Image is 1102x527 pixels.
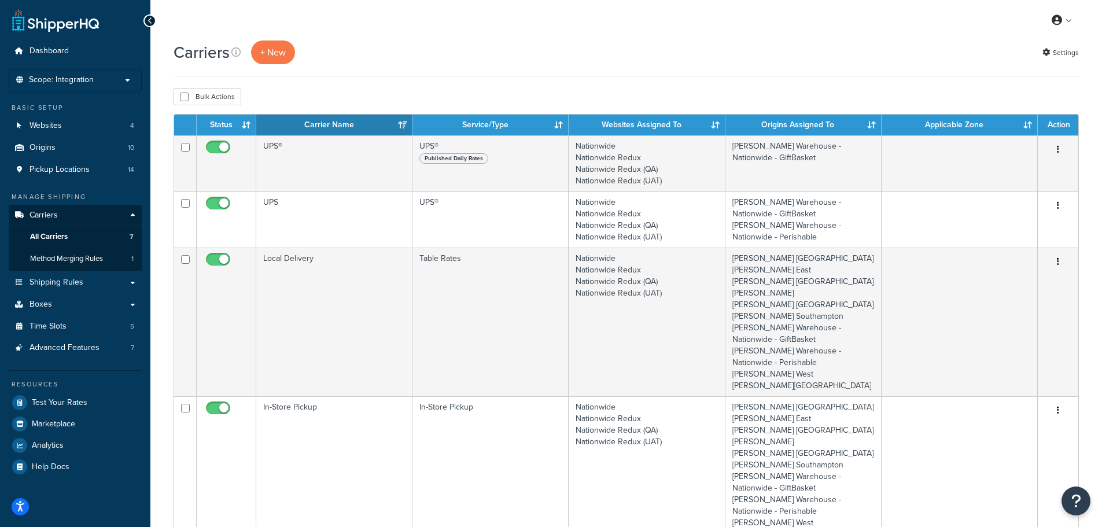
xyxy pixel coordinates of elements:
th: Carrier Name: activate to sort column ascending [256,115,412,135]
span: Marketplace [32,419,75,429]
th: Websites Assigned To: activate to sort column ascending [569,115,725,135]
button: Bulk Actions [174,88,241,105]
a: Advanced Features 7 [9,337,142,359]
a: Marketplace [9,414,142,434]
a: Pickup Locations 14 [9,159,142,180]
a: Carriers [9,205,142,226]
a: Test Your Rates [9,392,142,413]
th: Status: activate to sort column ascending [197,115,256,135]
span: Analytics [32,441,64,451]
span: Websites [30,121,62,131]
td: Nationwide Nationwide Redux Nationwide Redux (QA) Nationwide Redux (UAT) [569,191,725,248]
td: [PERSON_NAME] Warehouse - Nationwide - GiftBasket [PERSON_NAME] Warehouse - Nationwide - Perishable [725,191,882,248]
a: Dashboard [9,40,142,62]
span: Method Merging Rules [30,254,103,264]
span: Pickup Locations [30,165,90,175]
th: Service/Type: activate to sort column ascending [412,115,569,135]
td: Nationwide Nationwide Redux Nationwide Redux (QA) Nationwide Redux (UAT) [569,248,725,396]
span: 4 [130,121,134,131]
td: UPS® [412,191,569,248]
span: Shipping Rules [30,278,83,288]
li: Advanced Features [9,337,142,359]
li: Websites [9,115,142,137]
span: All Carriers [30,232,68,242]
td: UPS [256,191,412,248]
th: Action [1038,115,1078,135]
span: Help Docs [32,462,69,472]
span: Published Daily Rates [419,153,488,164]
li: Carriers [9,205,142,271]
span: 1 [131,254,134,264]
a: Websites 4 [9,115,142,137]
span: Test Your Rates [32,398,87,408]
span: Boxes [30,300,52,309]
div: Resources [9,379,142,389]
td: [PERSON_NAME] [GEOGRAPHIC_DATA] [PERSON_NAME] East [PERSON_NAME] [GEOGRAPHIC_DATA][PERSON_NAME] [... [725,248,882,396]
a: Shipping Rules [9,272,142,293]
td: Table Rates [412,248,569,396]
th: Applicable Zone: activate to sort column ascending [882,115,1038,135]
li: Pickup Locations [9,159,142,180]
span: Scope: Integration [29,75,94,85]
a: Method Merging Rules 1 [9,248,142,270]
span: 7 [130,232,134,242]
span: 10 [128,143,134,153]
span: Origins [30,143,56,153]
td: UPS® [412,135,569,191]
li: Origins [9,137,142,159]
span: 5 [130,322,134,331]
div: Basic Setup [9,103,142,113]
a: All Carriers 7 [9,226,142,248]
a: Analytics [9,435,142,456]
a: Boxes [9,294,142,315]
h1: Carriers [174,41,230,64]
span: Advanced Features [30,343,99,353]
td: Nationwide Nationwide Redux Nationwide Redux (QA) Nationwide Redux (UAT) [569,135,725,191]
span: Dashboard [30,46,69,56]
span: 14 [128,165,134,175]
button: + New [251,40,295,64]
a: Time Slots 5 [9,316,142,337]
th: Origins Assigned To: activate to sort column ascending [725,115,882,135]
td: Local Delivery [256,248,412,396]
li: All Carriers [9,226,142,248]
a: Origins 10 [9,137,142,159]
a: ShipperHQ Home [12,9,99,32]
span: Carriers [30,211,58,220]
span: Time Slots [30,322,67,331]
a: Help Docs [9,456,142,477]
a: Settings [1042,45,1079,61]
td: [PERSON_NAME] Warehouse - Nationwide - GiftBasket [725,135,882,191]
div: Manage Shipping [9,192,142,202]
button: Open Resource Center [1062,487,1090,515]
li: Time Slots [9,316,142,337]
td: UPS® [256,135,412,191]
li: Method Merging Rules [9,248,142,270]
span: 7 [131,343,134,353]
